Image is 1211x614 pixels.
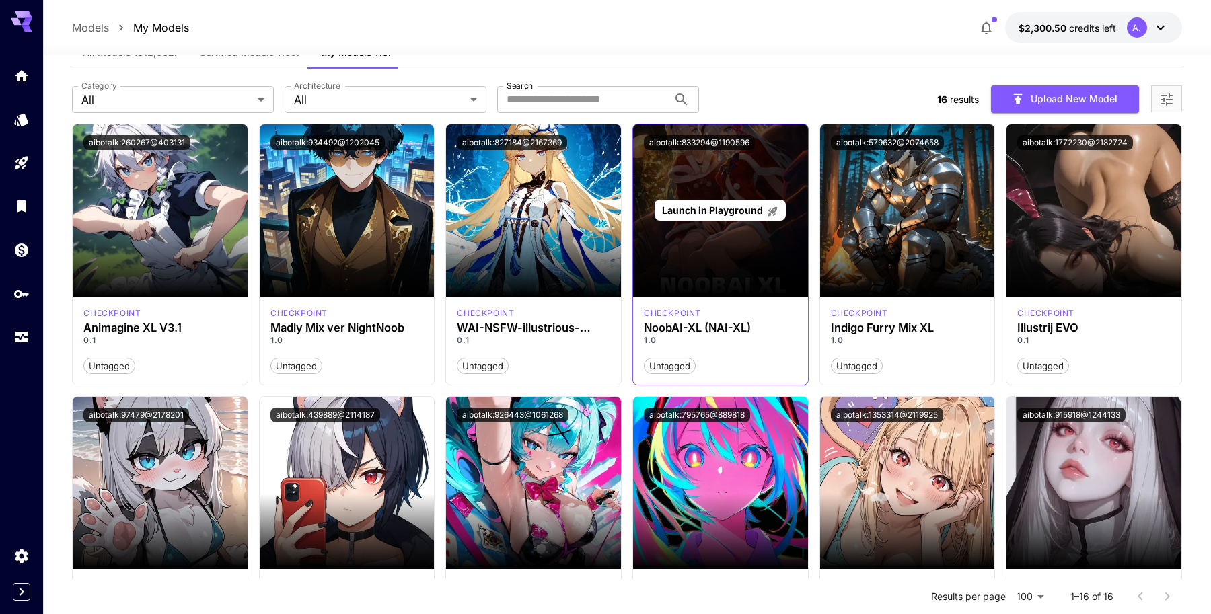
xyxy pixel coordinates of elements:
div: Settings [13,547,30,564]
span: Launch in Playground [662,204,763,216]
h3: Illustrij EVO [1017,321,1171,334]
span: All [81,91,252,108]
p: Results per page [931,590,1006,603]
button: aibotalk:827184@2167369 [457,135,567,150]
p: 1.0 [270,334,424,346]
div: Usage [13,329,30,346]
button: Untagged [83,357,135,375]
span: All [294,91,465,108]
button: Untagged [1017,357,1069,375]
div: SDXL 1.0 [831,307,888,319]
button: Untagged [644,357,696,375]
button: aibotalk:260267@403131 [83,135,190,150]
label: Search [507,80,533,91]
p: checkpoint [831,307,888,319]
button: aibotalk:1772230@2182724 [1017,135,1133,150]
p: 1.0 [644,334,797,346]
label: Category [81,80,117,91]
a: Launch in Playground [655,200,786,221]
div: 100 [1011,586,1049,606]
button: Upload New Model [991,85,1139,113]
label: Architecture [294,80,340,91]
p: 0.1 [457,334,610,346]
button: Untagged [270,357,322,375]
span: Untagged [832,360,882,373]
div: Library [13,198,30,215]
div: Wallet [13,241,30,258]
p: 1.0 [831,334,984,346]
div: SDXL 1.0 [1017,307,1074,319]
h3: Animagine XL V3.1 [83,321,237,334]
button: $2,300.50309A. [1005,12,1182,43]
span: results [950,93,979,105]
h3: Indigo Furry Mix XL [831,321,984,334]
div: $2,300.50309 [1019,21,1116,35]
span: $2,300.50 [1019,22,1069,34]
p: 0.1 [1017,334,1171,346]
p: checkpoint [83,307,141,319]
div: SDXL 1.0 [644,307,701,319]
a: Models [72,20,109,36]
h3: WAI-NSFW-illustrious-SDXL-v15.0 [457,321,610,334]
button: aibotalk:915918@1244133 [1017,408,1126,422]
a: My Models [133,20,189,36]
div: SDXL 1.0 [270,307,328,319]
span: 16 [937,93,947,105]
button: aibotalk:926443@1061268 [457,408,568,422]
span: Untagged [457,360,508,373]
div: API Keys [13,285,30,302]
button: aibotalk:833294@1190596 [644,135,755,150]
div: Playground [13,155,30,171]
button: aibotalk:1353314@2119925 [831,408,943,422]
div: Models [13,107,30,124]
button: aibotalk:934492@1202045 [270,135,385,150]
h3: Madly Mix ver NightNoob [270,321,424,334]
button: aibotalk:439889@2114187 [270,408,380,422]
div: Home [13,67,30,84]
p: 0.1 [83,334,237,346]
p: checkpoint [457,307,514,319]
button: aibotalk:795765@889818 [644,408,750,422]
span: Untagged [271,360,322,373]
button: Untagged [457,357,509,375]
button: aibotalk:97479@2178201 [83,408,189,422]
div: A. [1127,17,1147,38]
button: aibotalk:579632@2074658 [831,135,944,150]
button: Expand sidebar [13,583,30,601]
button: Untagged [831,357,883,375]
div: SDXL 1.0 [457,307,514,319]
p: checkpoint [644,307,701,319]
p: checkpoint [270,307,328,319]
button: Open more filters [1159,91,1175,108]
span: Untagged [1018,360,1068,373]
p: 1–16 of 16 [1070,590,1113,603]
span: Untagged [84,360,135,373]
div: SDXL 1.0 [83,307,141,319]
span: Untagged [645,360,695,373]
p: checkpoint [1017,307,1074,319]
nav: breadcrumb [72,20,189,36]
h3: NoobAI-XL (NAI-XL) [644,321,797,334]
span: credits left [1069,22,1116,34]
